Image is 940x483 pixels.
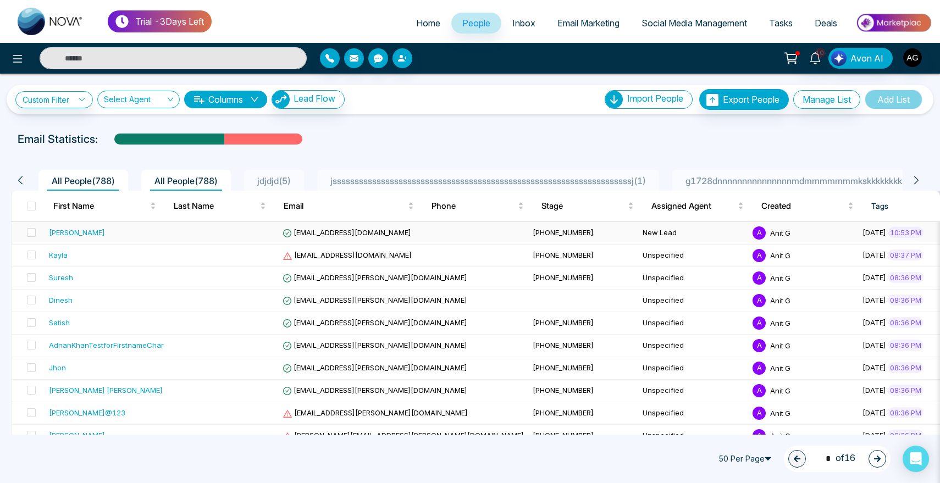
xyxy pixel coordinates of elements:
span: [PHONE_NUMBER] [533,431,594,440]
div: Jhon [49,362,66,373]
span: [DATE] [862,431,886,440]
button: Lead Flow [272,90,345,109]
span: 10:53 PM [888,227,924,238]
span: 08:36 PM [888,317,924,328]
span: [PHONE_NUMBER] [533,273,594,282]
th: First Name [45,191,165,221]
span: Last Name [174,199,258,213]
span: [EMAIL_ADDRESS][PERSON_NAME][DOMAIN_NAME] [283,341,467,349]
button: Manage List [793,90,860,109]
span: 08:36 PM [888,385,924,396]
span: A [753,317,766,330]
span: 08:36 PM [888,430,924,441]
div: [PERSON_NAME] [PERSON_NAME] [49,385,163,396]
th: Stage [533,191,643,221]
span: [PHONE_NUMBER] [533,408,594,417]
span: All People ( 788 ) [150,175,222,186]
span: Home [416,18,440,29]
span: [DATE] [862,408,886,417]
span: [EMAIL_ADDRESS][PERSON_NAME][DOMAIN_NAME] [283,363,467,372]
span: 08:36 PM [888,340,924,351]
td: New Lead [638,222,748,245]
span: [EMAIL_ADDRESS][DOMAIN_NAME] [283,228,411,237]
span: Anit G [770,341,790,349]
span: [DATE] [862,228,886,237]
a: Custom Filter [15,91,93,108]
span: People [462,18,490,29]
span: Email [284,199,406,213]
div: [PERSON_NAME] [49,430,105,441]
img: Nova CRM Logo [18,8,84,35]
a: Lead FlowLead Flow [267,90,345,109]
span: A [753,429,766,442]
img: Lead Flow [272,91,290,108]
span: Anit G [770,318,790,327]
th: Assigned Agent [643,191,753,221]
span: [DATE] [862,251,886,259]
span: 10+ [815,48,825,58]
td: Unspecified [638,245,748,267]
span: Avon AI [850,52,883,65]
span: [DATE] [862,318,886,327]
td: Unspecified [638,290,748,312]
span: First Name [53,199,148,213]
span: [DATE] [862,363,886,372]
span: [EMAIL_ADDRESS][DOMAIN_NAME] [283,251,412,259]
span: A [753,362,766,375]
a: Deals [804,13,848,34]
span: A [753,294,766,307]
img: Market-place.gif [854,10,933,35]
div: Dinesh [49,295,73,306]
td: Unspecified [638,357,748,380]
span: jssssssssssssssssssssssssssssssssssssssssssssssssssssssssssssssssssssj ( 1 ) [326,175,650,186]
span: [PHONE_NUMBER] [533,386,594,395]
span: [EMAIL_ADDRESS][PERSON_NAME][DOMAIN_NAME] [283,273,467,282]
th: Created [753,191,862,221]
span: Stage [541,199,626,213]
td: Unspecified [638,380,748,402]
span: Email Marketing [557,18,620,29]
div: AdnanKhanTestforFirstnameChar [49,340,164,351]
td: Unspecified [638,312,748,335]
span: Anit G [770,431,790,440]
td: Unspecified [638,402,748,425]
span: 08:36 PM [888,407,924,418]
span: [DATE] [862,273,886,282]
span: [PHONE_NUMBER] [533,228,594,237]
div: Kayla [49,249,68,260]
span: 08:36 PM [888,295,924,306]
button: Columnsdown [184,91,267,108]
span: All People ( 788 ) [47,175,119,186]
th: Email [275,191,423,221]
span: [PHONE_NUMBER] [533,251,594,259]
span: [EMAIL_ADDRESS][PERSON_NAME][DOMAIN_NAME] [283,408,468,417]
span: [EMAIL_ADDRESS][PERSON_NAME][DOMAIN_NAME] [283,318,467,327]
span: Deals [815,18,837,29]
a: Email Marketing [546,13,631,34]
button: Avon AI [828,48,893,69]
span: Phone [432,199,516,213]
div: Suresh [49,272,73,283]
span: [DATE] [862,386,886,395]
a: People [451,13,501,34]
img: Lead Flow [831,51,847,66]
span: of 16 [819,451,855,466]
span: 50 Per Page [714,450,779,468]
span: Anit G [770,408,790,417]
span: [EMAIL_ADDRESS][PERSON_NAME][DOMAIN_NAME] [283,386,467,395]
span: [EMAIL_ADDRESS][PERSON_NAME][DOMAIN_NAME] [283,296,467,304]
span: A [753,271,766,285]
span: A [753,226,766,240]
span: Created [761,199,845,213]
span: Anit G [770,273,790,282]
span: Anit G [770,363,790,372]
div: [PERSON_NAME] [49,227,105,238]
span: Social Media Management [642,18,747,29]
span: [DATE] [862,296,886,304]
div: Satish [49,317,70,328]
img: User Avatar [903,48,922,67]
span: A [753,407,766,420]
span: Lead Flow [294,93,335,104]
span: Assigned Agent [651,199,736,213]
div: [PERSON_NAME]@123 [49,407,125,418]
